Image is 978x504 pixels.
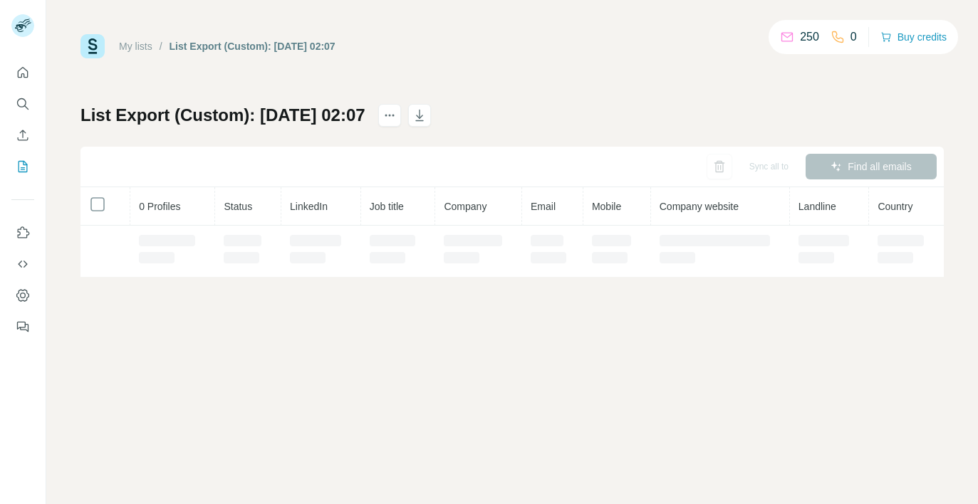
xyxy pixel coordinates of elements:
[80,34,105,58] img: Surfe Logo
[139,201,180,212] span: 0 Profiles
[224,201,252,212] span: Status
[11,154,34,179] button: My lists
[170,39,335,53] div: List Export (Custom): [DATE] 02:07
[11,91,34,117] button: Search
[80,104,365,127] h1: List Export (Custom): [DATE] 02:07
[660,201,739,212] span: Company website
[531,201,556,212] span: Email
[11,314,34,340] button: Feedback
[592,201,621,212] span: Mobile
[11,60,34,85] button: Quick start
[11,220,34,246] button: Use Surfe on LinkedIn
[798,201,836,212] span: Landline
[444,201,487,212] span: Company
[119,41,152,52] a: My lists
[11,251,34,277] button: Use Surfe API
[290,201,328,212] span: LinkedIn
[878,201,912,212] span: Country
[11,283,34,308] button: Dashboard
[160,39,162,53] li: /
[370,201,404,212] span: Job title
[800,28,819,46] p: 250
[880,27,947,47] button: Buy credits
[378,104,401,127] button: actions
[11,122,34,148] button: Enrich CSV
[850,28,857,46] p: 0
